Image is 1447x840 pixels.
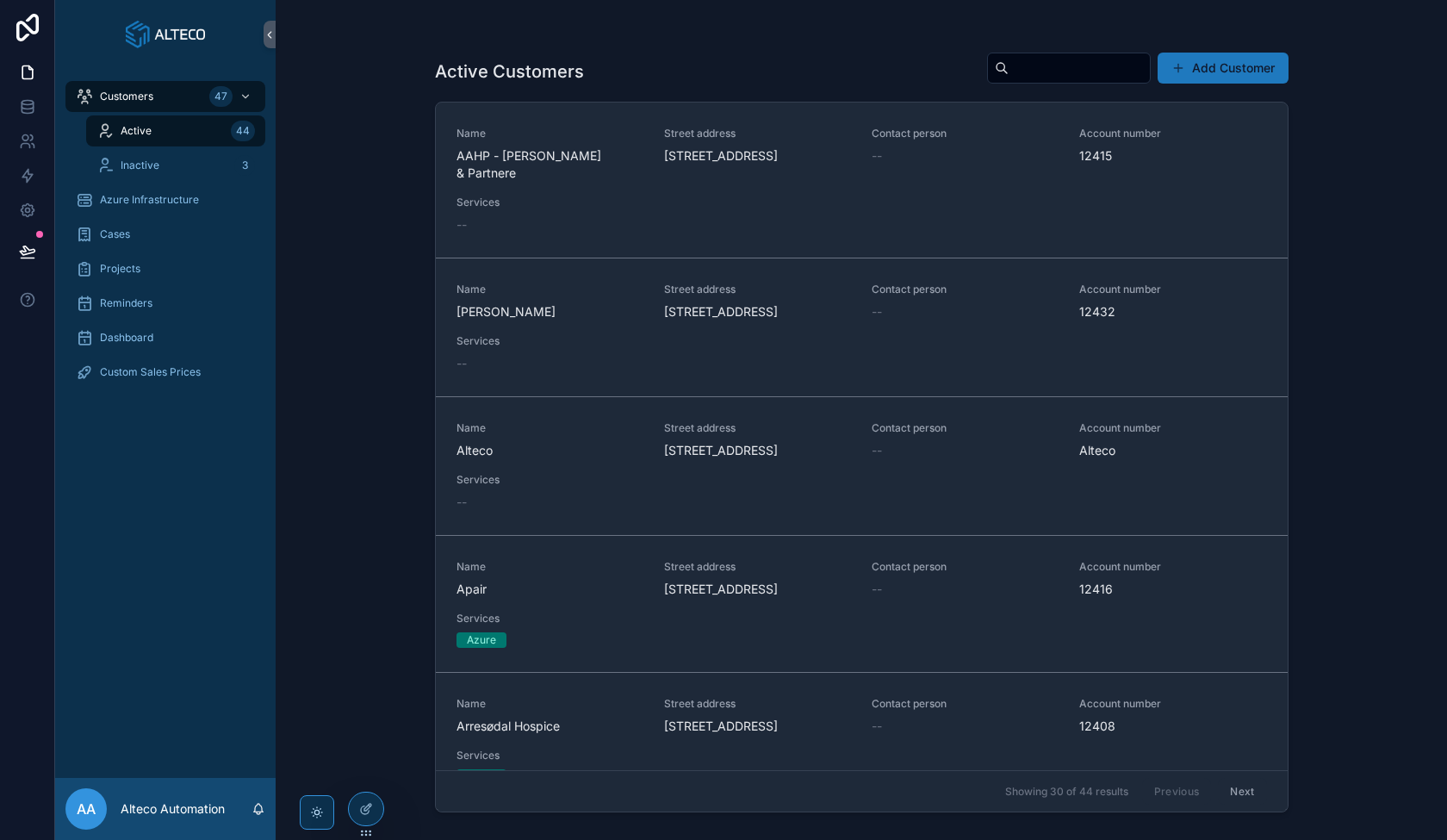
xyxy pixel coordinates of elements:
[100,296,152,310] span: Reminders
[456,697,643,711] span: Name
[456,147,643,182] span: AAHP - [PERSON_NAME] & Partnere
[456,581,643,598] span: Apair
[231,121,255,141] div: 44
[872,581,882,598] span: --
[77,799,96,819] span: AA
[1079,442,1266,459] span: Alteco
[456,303,643,320] span: [PERSON_NAME]
[1005,785,1128,799] span: Showing 30 of 44 results
[456,334,1267,348] span: Services
[1079,147,1266,165] span: 12415
[456,494,467,511] span: --
[65,219,265,250] a: Cases
[664,303,851,320] span: [STREET_ADDRESS]
[65,357,265,388] a: Custom Sales Prices
[456,442,643,459] span: Alteco
[65,322,265,353] a: Dashboard
[436,103,1288,258] a: NameAAHP - [PERSON_NAME] & PartnereStreet address[STREET_ADDRESS]Contact person--Account number12...
[872,442,882,459] span: --
[86,150,265,181] a: Inactive3
[456,612,1267,625] span: Services
[1079,581,1266,598] span: 12416
[65,253,265,284] a: Projects
[456,560,643,574] span: Name
[872,560,1059,574] span: Contact person
[456,216,467,233] span: --
[1218,778,1266,805] button: Next
[121,124,152,138] span: Active
[100,227,130,241] span: Cases
[209,86,233,107] div: 47
[126,21,205,48] img: App logo
[664,718,851,735] span: [STREET_ADDRESS]
[664,421,851,435] span: Street address
[86,115,265,146] a: Active44
[1158,53,1289,84] button: Add Customer
[872,127,1059,140] span: Contact person
[456,127,643,140] span: Name
[664,283,851,296] span: Street address
[65,184,265,215] a: Azure Infrastructure
[456,196,1267,209] span: Services
[467,632,496,648] div: Azure
[872,147,882,165] span: --
[436,258,1288,397] a: Name[PERSON_NAME]Street address[STREET_ADDRESS]Contact person--Account number12432Services--
[664,560,851,574] span: Street address
[1079,283,1266,296] span: Account number
[872,697,1059,711] span: Contact person
[872,421,1059,435] span: Contact person
[664,581,851,598] span: [STREET_ADDRESS]
[456,473,1267,487] span: Services
[664,147,851,165] span: [STREET_ADDRESS]
[436,673,1288,810] a: NameArresødal HospiceStreet address[STREET_ADDRESS]Contact person--Account number12408ServicesAzure
[100,262,140,276] span: Projects
[872,303,882,320] span: --
[100,365,201,379] span: Custom Sales Prices
[456,421,643,435] span: Name
[100,331,153,345] span: Dashboard
[1079,718,1266,735] span: 12408
[456,355,467,372] span: --
[234,155,255,176] div: 3
[1079,697,1266,711] span: Account number
[121,159,159,172] span: Inactive
[1079,560,1266,574] span: Account number
[664,127,851,140] span: Street address
[436,397,1288,536] a: NameAltecoStreet address[STREET_ADDRESS]Contact person--Account numberAltecoServices--
[456,749,1267,762] span: Services
[456,718,643,735] span: Arresødal Hospice
[121,800,225,818] p: Alteco Automation
[664,442,851,459] span: [STREET_ADDRESS]
[100,193,199,207] span: Azure Infrastructure
[872,283,1059,296] span: Contact person
[65,288,265,319] a: Reminders
[436,536,1288,673] a: NameApairStreet address[STREET_ADDRESS]Contact person--Account number12416ServicesAzure
[1079,421,1266,435] span: Account number
[65,81,265,112] a: Customers47
[467,769,496,785] div: Azure
[872,718,882,735] span: --
[456,283,643,296] span: Name
[55,69,276,410] div: scrollable content
[664,697,851,711] span: Street address
[1079,127,1266,140] span: Account number
[1079,303,1266,320] span: 12432
[435,59,584,84] h1: Active Customers
[100,90,153,103] span: Customers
